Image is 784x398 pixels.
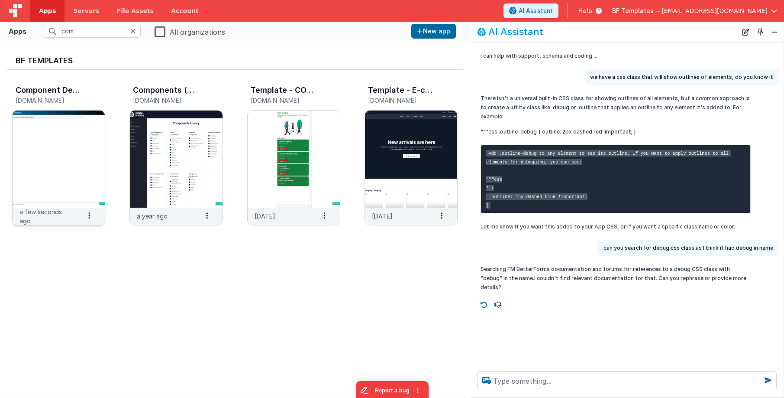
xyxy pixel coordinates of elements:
[590,72,773,82] p: we have a css class that will show outlines of elements, do you know it
[133,97,201,104] h5: [DOMAIN_NAME]
[255,212,275,221] p: [DATE]
[769,26,780,38] button: Close
[16,97,84,104] h5: [DOMAIN_NAME]
[117,7,154,15] span: File Assets
[19,207,74,225] p: a few seconds ago
[44,25,141,38] input: Search apps
[612,7,661,15] span: BF Templates —
[16,86,81,95] h3: Component Dev Playground
[519,7,553,15] span: AI Assistant
[481,51,751,60] p: I can help with support, schema and coding ...
[481,222,751,231] p: Let me know if you want this added to your App CSS, or if you want a specific class name or color.
[661,7,768,15] span: [EMAIL_ADDRESS][DOMAIN_NAME]
[133,86,198,95] h3: Components (Rishad)
[481,94,751,121] p: There isn't a universal built-in CSS class for showing outlines of all elements, but a common app...
[486,150,731,209] code: Add .outline-debug to any element to see its outline. If you want to apply outlines to all elemen...
[16,56,454,65] h3: BF Templates
[503,3,558,18] button: AI Assistant
[739,26,752,38] button: New Chat
[578,7,592,15] span: Help
[39,7,56,15] span: Apps
[488,26,543,37] h2: AI Assistant
[481,264,751,292] p: Searching FM BetterForms documentation and forums for references to a debug CSS class with "debug...
[155,25,225,37] label: All organizations
[481,127,751,136] p: """css .outline-debug { outline: 2px dashed red !important; }
[612,7,777,15] button: BF Templates — [EMAIL_ADDRESS][DOMAIN_NAME]
[137,212,168,221] p: a year ago
[603,243,773,252] p: can you search for debug css class as I think it had debug in name
[251,86,316,95] h3: Template - COVID
[73,7,99,15] span: Servers
[9,26,26,36] div: Apps
[368,86,433,95] h3: Template - E-commerce (Tailwind)
[754,26,766,38] button: Toggle Pin
[368,97,436,104] h5: [DOMAIN_NAME]
[251,97,319,104] h5: [DOMAIN_NAME]
[411,24,456,39] button: New app
[372,212,393,221] p: [DATE]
